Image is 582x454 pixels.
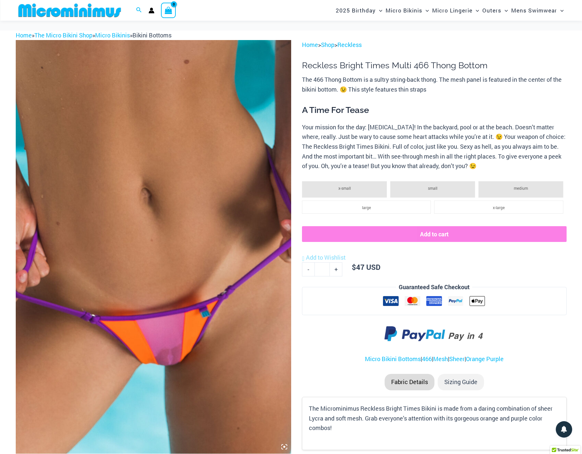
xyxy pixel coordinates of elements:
a: Account icon link [149,8,154,13]
a: + [330,262,342,276]
span: medium [514,185,528,191]
a: Micro Bikini Bottoms [365,355,421,363]
a: Mens SwimwearMenu ToggleMenu Toggle [510,2,565,19]
li: Fabric Details [385,374,434,390]
span: Menu Toggle [422,2,429,19]
a: Search icon link [136,6,142,15]
p: The Microminimus Reckless Bright Times Bikini is made from a daring combination of sheer Lycra an... [309,404,559,433]
span: large [362,205,371,210]
a: Mesh [433,355,448,363]
span: Menu Toggle [501,2,508,19]
span: $ [352,262,356,272]
a: Shop [321,41,334,49]
bdi: 47 USD [352,262,380,272]
h1: Reckless Bright Times Multi 466 Thong Bottom [302,60,566,71]
a: 2025 BirthdayMenu ToggleMenu Toggle [334,2,384,19]
p: | | | | [302,354,566,364]
li: medium [478,181,563,198]
li: Sizing Guide [438,374,484,390]
span: 2025 Birthday [336,2,376,19]
a: Home [302,41,318,49]
p: > > [302,40,566,50]
a: Home [16,31,32,39]
h3: A Time For Tease [302,105,566,116]
span: Add to Wishlist [306,253,346,261]
span: Outers [482,2,501,19]
a: Orange [466,355,485,363]
a: Reckless [337,41,362,49]
li: small [390,181,475,198]
span: » » » [16,31,171,39]
a: Sheer [449,355,465,363]
button: Add to cart [302,226,566,242]
li: large [302,201,431,214]
a: The Micro Bikini Shop [34,31,92,39]
nav: Site Navigation [333,1,567,20]
span: small [428,185,437,191]
a: - [302,262,314,276]
a: Add to Wishlist [302,253,346,263]
a: View Shopping Cart, empty [161,3,176,18]
span: Mens Swimwear [511,2,557,19]
a: Micro BikinisMenu ToggleMenu Toggle [384,2,431,19]
span: Menu Toggle [376,2,382,19]
li: x-small [302,181,387,198]
span: Micro Lingerie [432,2,472,19]
span: Menu Toggle [472,2,479,19]
a: OutersMenu ToggleMenu Toggle [481,2,510,19]
a: 466 [422,355,432,363]
img: Reckless Bright Times 466 Thong [16,40,291,454]
p: Your mission for the day: [MEDICAL_DATA]! In the backyard, pool or at the beach. Doesn’t matter w... [302,122,566,171]
span: x-large [493,205,505,210]
a: Micro LingerieMenu ToggleMenu Toggle [431,2,481,19]
span: Micro Bikinis [386,2,422,19]
li: x-large [434,201,563,214]
a: Micro Bikinis [95,31,130,39]
p: The 466 Thong Bottom is a sultry string-back thong. The mesh panel is featured in the center of t... [302,75,566,94]
span: x-small [338,185,351,191]
legend: Guaranteed Safe Checkout [396,282,472,292]
img: MM SHOP LOGO FLAT [16,3,124,18]
span: Bikini Bottoms [132,31,171,39]
input: Product quantity [314,262,330,276]
a: Purple [486,355,504,363]
span: Menu Toggle [557,2,564,19]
